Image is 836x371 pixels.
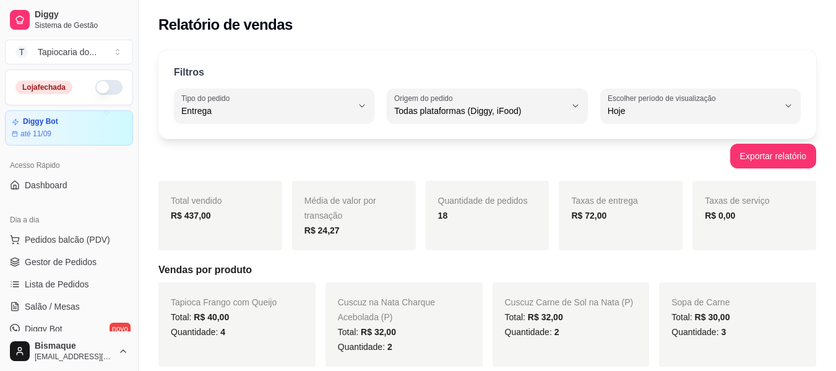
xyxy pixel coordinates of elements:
[15,81,72,94] div: Loja fechada
[338,297,435,322] span: Cuscuz na Nata Charque Acebolada (P)
[171,327,225,337] span: Quantidade:
[671,327,726,337] span: Quantidade:
[600,89,801,123] button: Escolher período de visualizaçãoHoje
[181,93,234,103] label: Tipo do pedido
[730,144,816,168] button: Exportar relatório
[505,327,559,337] span: Quantidade:
[505,297,634,307] span: Cuscuz Carne de Sol na Nata (P)
[304,196,376,220] span: Média de valor por transação
[35,9,128,20] span: Diggy
[158,263,816,277] h5: Vendas por produto
[438,196,528,206] span: Quantidade de pedidos
[35,352,113,362] span: [EMAIL_ADDRESS][DOMAIN_NAME]
[5,210,133,230] div: Dia a dia
[35,20,128,30] span: Sistema de Gestão
[25,256,97,268] span: Gestor de Pedidos
[438,211,448,220] strong: 18
[171,211,211,220] strong: R$ 437,00
[608,105,778,117] span: Hoje
[5,40,133,64] button: Select a team
[25,300,80,313] span: Salão / Mesas
[5,110,133,146] a: Diggy Botaté 11/09
[5,297,133,316] a: Salão / Mesas
[158,15,293,35] h2: Relatório de vendas
[5,5,133,35] a: DiggySistema de Gestão
[5,155,133,175] div: Acesso Rápido
[338,342,392,352] span: Quantidade:
[174,65,204,80] p: Filtros
[174,89,374,123] button: Tipo do pedidoEntrega
[608,93,720,103] label: Escolher período de visualização
[5,252,133,272] a: Gestor de Pedidos
[15,46,28,58] span: T
[705,196,769,206] span: Taxas de serviço
[171,312,229,322] span: Total:
[695,312,730,322] span: R$ 30,00
[25,179,67,191] span: Dashboard
[5,319,133,339] a: Diggy Botnovo
[571,196,637,206] span: Taxas de entrega
[5,274,133,294] a: Lista de Pedidos
[571,211,606,220] strong: R$ 72,00
[394,105,565,117] span: Todas plataformas (Diggy, iFood)
[194,312,229,322] span: R$ 40,00
[5,336,133,366] button: Bismaque[EMAIL_ADDRESS][DOMAIN_NAME]
[361,327,396,337] span: R$ 32,00
[528,312,563,322] span: R$ 32,00
[671,312,730,322] span: Total:
[5,175,133,195] a: Dashboard
[35,341,113,352] span: Bismaque
[38,46,97,58] div: Tapiocaria do ...
[220,327,225,337] span: 4
[181,105,352,117] span: Entrega
[671,297,730,307] span: Sopa de Carne
[25,234,110,246] span: Pedidos balcão (PDV)
[721,327,726,337] span: 3
[304,225,340,235] strong: R$ 24,27
[171,297,277,307] span: Tapioca Frango com Queijo
[705,211,735,220] strong: R$ 0,00
[25,278,89,290] span: Lista de Pedidos
[5,230,133,250] button: Pedidos balcão (PDV)
[338,327,396,337] span: Total:
[394,93,457,103] label: Origem do pedido
[23,117,58,126] article: Diggy Bot
[554,327,559,337] span: 2
[171,196,222,206] span: Total vendido
[25,323,62,335] span: Diggy Bot
[20,129,51,139] article: até 11/09
[505,312,563,322] span: Total:
[95,80,123,95] button: Alterar Status
[387,342,392,352] span: 2
[387,89,587,123] button: Origem do pedidoTodas plataformas (Diggy, iFood)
